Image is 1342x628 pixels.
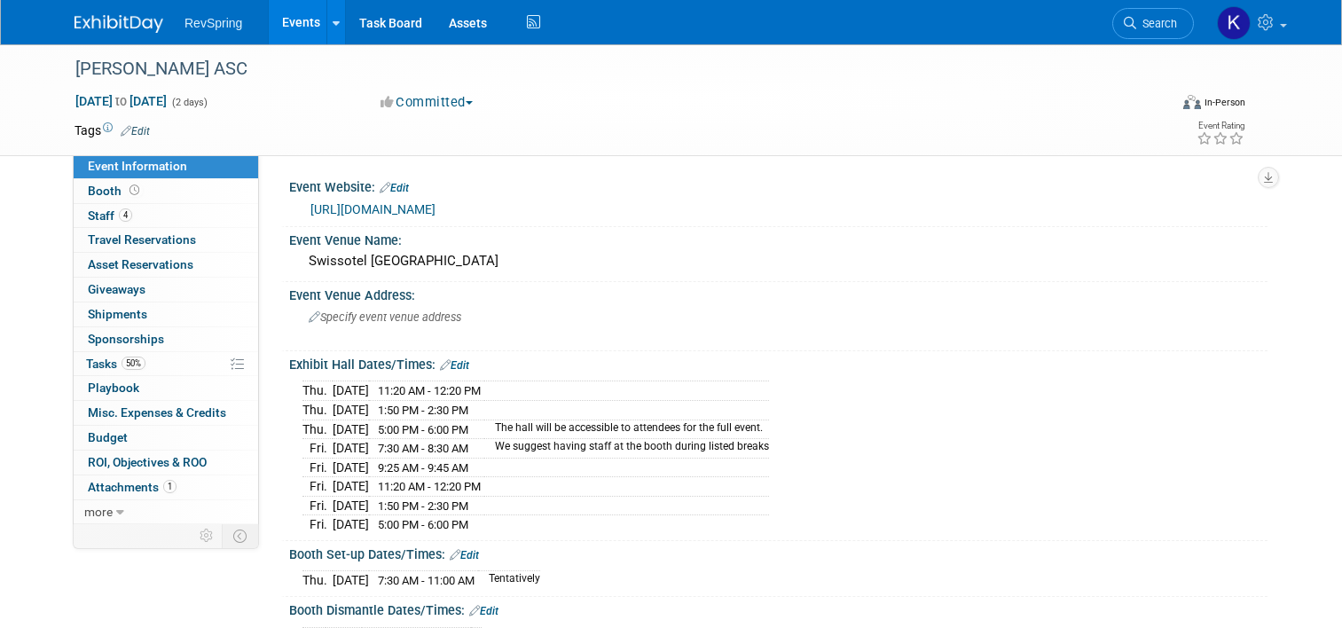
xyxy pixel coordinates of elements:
a: Asset Reservations [74,253,258,277]
td: Tags [75,122,150,139]
span: Tasks [86,357,145,371]
a: Travel Reservations [74,228,258,252]
a: Sponsorships [74,327,258,351]
div: Event Format [1072,92,1245,119]
td: Fri. [302,477,333,497]
td: Toggle Event Tabs [223,524,259,547]
span: 11:20 AM - 12:20 PM [378,480,481,493]
td: [DATE] [333,458,369,477]
span: 1:50 PM - 2:30 PM [378,499,468,513]
span: Event Information [88,159,187,173]
td: [DATE] [333,477,369,497]
td: [DATE] [333,381,369,401]
div: Event Website: [289,174,1267,197]
span: Staff [88,208,132,223]
a: Edit [469,605,498,617]
div: Swissotel [GEOGRAPHIC_DATA] [302,247,1254,275]
a: Staff4 [74,204,258,228]
span: Travel Reservations [88,232,196,247]
a: Attachments1 [74,475,258,499]
td: [DATE] [333,496,369,515]
div: Booth Dismantle Dates/Times: [289,597,1267,620]
span: Attachments [88,480,177,494]
td: [DATE] [333,420,369,439]
a: Shipments [74,302,258,326]
a: Misc. Expenses & Credits [74,401,258,425]
span: Asset Reservations [88,257,193,271]
span: Budget [88,430,128,444]
span: Playbook [88,381,139,395]
td: Fri. [302,515,333,534]
a: Search [1112,8,1194,39]
td: Fri. [302,439,333,459]
td: The hall will be accessible to attendees for the full event. [484,420,769,439]
div: Event Venue Address: [289,282,1267,304]
a: Edit [440,359,469,372]
a: Edit [121,125,150,137]
td: [DATE] [333,571,369,590]
span: Giveaways [88,282,145,296]
td: Thu. [302,381,333,401]
span: 9:25 AM - 9:45 AM [378,461,468,475]
span: 5:00 PM - 6:00 PM [378,423,468,436]
td: [DATE] [333,439,369,459]
a: Playbook [74,376,258,400]
span: more [84,505,113,519]
span: 7:30 AM - 11:00 AM [378,574,475,587]
img: ExhibitDay [75,15,163,33]
span: (2 days) [170,97,208,108]
a: Edit [450,549,479,561]
div: In-Person [1204,96,1245,109]
td: We suggest having staff at the booth during listed breaks [484,439,769,459]
div: Exhibit Hall Dates/Times: [289,351,1267,374]
span: Misc. Expenses & Credits [88,405,226,420]
div: Event Rating [1197,122,1244,130]
td: Fri. [302,496,333,515]
span: [DATE] [DATE] [75,93,168,109]
span: 50% [122,357,145,370]
a: Giveaways [74,278,258,302]
div: Event Venue Name: [289,227,1267,249]
span: to [113,94,129,108]
td: Thu. [302,571,333,590]
span: 1:50 PM - 2:30 PM [378,404,468,417]
a: Event Information [74,154,258,178]
button: Committed [374,93,480,112]
a: Budget [74,426,258,450]
div: Booth Set-up Dates/Times: [289,541,1267,564]
td: [DATE] [333,401,369,420]
td: Tentatively [478,571,540,590]
span: 7:30 AM - 8:30 AM [378,442,468,455]
span: Booth [88,184,143,198]
a: [URL][DOMAIN_NAME] [310,202,436,216]
span: Shipments [88,307,147,321]
a: ROI, Objectives & ROO [74,451,258,475]
span: 5:00 PM - 6:00 PM [378,518,468,531]
span: RevSpring [184,16,242,30]
span: 4 [119,208,132,222]
span: ROI, Objectives & ROO [88,455,207,469]
img: Kelsey Culver [1217,6,1251,40]
span: 1 [163,480,177,493]
td: Fri. [302,458,333,477]
img: Format-Inperson.png [1183,95,1201,109]
span: 11:20 AM - 12:20 PM [378,384,481,397]
span: Search [1136,17,1177,30]
td: Thu. [302,401,333,420]
div: [PERSON_NAME] ASC [69,53,1146,85]
a: more [74,500,258,524]
a: Edit [380,182,409,194]
a: Tasks50% [74,352,258,376]
span: Booth not reserved yet [126,184,143,197]
span: Specify event venue address [309,310,461,324]
td: Personalize Event Tab Strip [192,524,223,547]
a: Booth [74,179,258,203]
span: Sponsorships [88,332,164,346]
td: Thu. [302,420,333,439]
td: [DATE] [333,515,369,534]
